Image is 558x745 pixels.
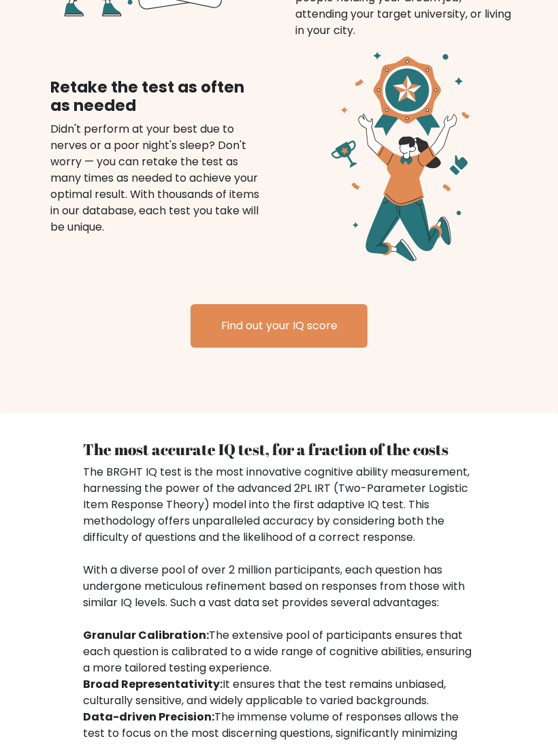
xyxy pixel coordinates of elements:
[191,304,367,348] a: Find out your IQ score
[83,676,223,692] b: Broad Representativity:
[83,440,475,459] h4: The most accurate IQ test, for a fraction of the costs
[50,121,263,235] div: Didn't perform at your best due to nerves or a poor night's sleep? Don't worry — you can retake t...
[83,627,209,643] b: Granular Calibration:
[50,78,263,116] h4: Retake the test as often as needed
[83,709,214,725] b: Data-driven Precision:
